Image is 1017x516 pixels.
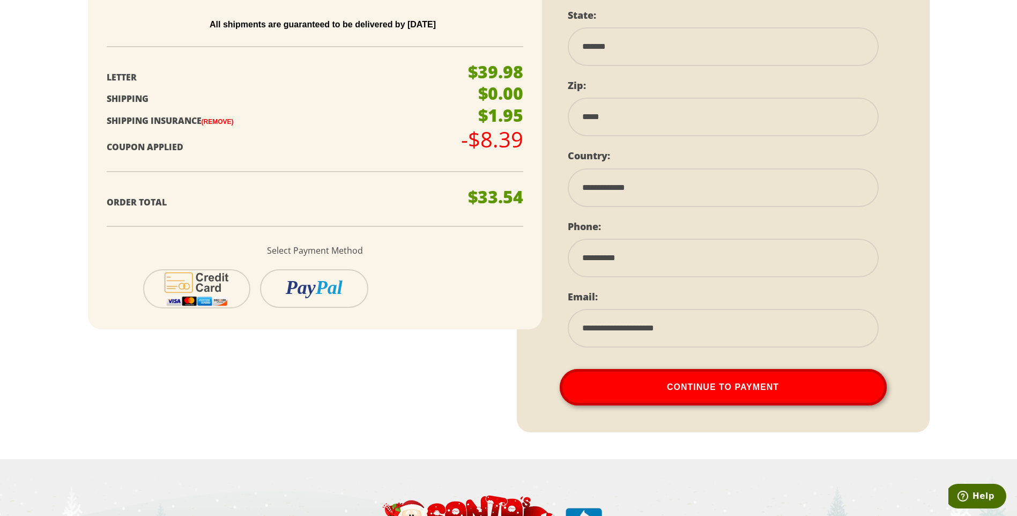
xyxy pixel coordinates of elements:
[107,70,451,85] p: Letter
[286,277,316,298] i: Pay
[478,107,523,124] p: $1.95
[115,20,531,30] p: All shipments are guaranteed to be delivered by [DATE]
[948,484,1006,511] iframe: Opens a widget where you can find more information
[107,195,451,210] p: Order Total
[158,270,236,307] img: cc-icon-2.svg
[461,129,523,150] p: -$8.39
[568,290,598,303] label: Email:
[107,91,451,107] p: Shipping
[468,188,523,205] p: $33.54
[260,269,368,308] button: PayPal
[568,79,586,92] label: Zip:
[560,369,887,406] button: Continue To Payment
[468,63,523,80] p: $39.98
[107,139,451,155] p: Coupon Applied
[316,277,343,298] i: Pal
[478,85,523,102] p: $0.00
[568,9,596,21] label: State:
[107,113,451,129] p: Shipping Insurance
[568,220,601,233] label: Phone:
[568,149,610,162] label: Country:
[107,243,523,259] p: Select Payment Method
[202,118,234,126] a: (Remove)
